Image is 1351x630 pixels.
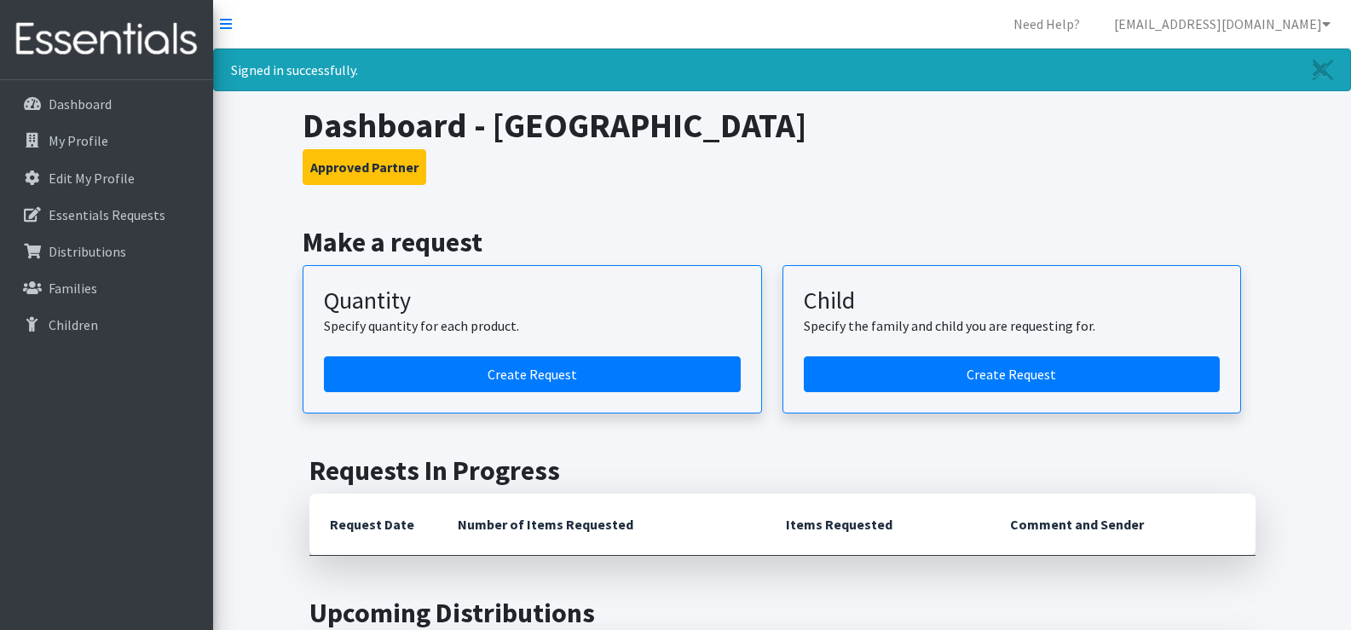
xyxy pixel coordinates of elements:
a: Need Help? [1000,7,1094,41]
div: Signed in successfully. [213,49,1351,91]
p: Essentials Requests [49,206,165,223]
p: Specify quantity for each product. [324,315,741,336]
p: Dashboard [49,95,112,113]
a: Children [7,308,206,342]
a: Edit My Profile [7,161,206,195]
a: [EMAIL_ADDRESS][DOMAIN_NAME] [1100,7,1344,41]
h2: Upcoming Distributions [309,597,1256,629]
p: Families [49,280,97,297]
p: Children [49,316,98,333]
a: My Profile [7,124,206,158]
p: Distributions [49,243,126,260]
h2: Requests In Progress [309,454,1256,487]
a: Create a request by quantity [324,356,741,392]
p: Specify the family and child you are requesting for. [804,315,1221,336]
p: My Profile [49,132,108,149]
img: HumanEssentials [7,11,206,68]
th: Comment and Sender [990,494,1255,556]
h3: Child [804,286,1221,315]
h1: Dashboard - [GEOGRAPHIC_DATA] [303,105,1262,146]
p: Edit My Profile [49,170,135,187]
th: Items Requested [765,494,990,556]
a: Families [7,271,206,305]
button: Approved Partner [303,149,426,185]
h3: Quantity [324,286,741,315]
a: Close [1296,49,1350,90]
a: Distributions [7,234,206,269]
th: Number of Items Requested [437,494,766,556]
th: Request Date [309,494,437,556]
h2: Make a request [303,226,1262,258]
a: Create a request for a child or family [804,356,1221,392]
a: Essentials Requests [7,198,206,232]
a: Dashboard [7,87,206,121]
